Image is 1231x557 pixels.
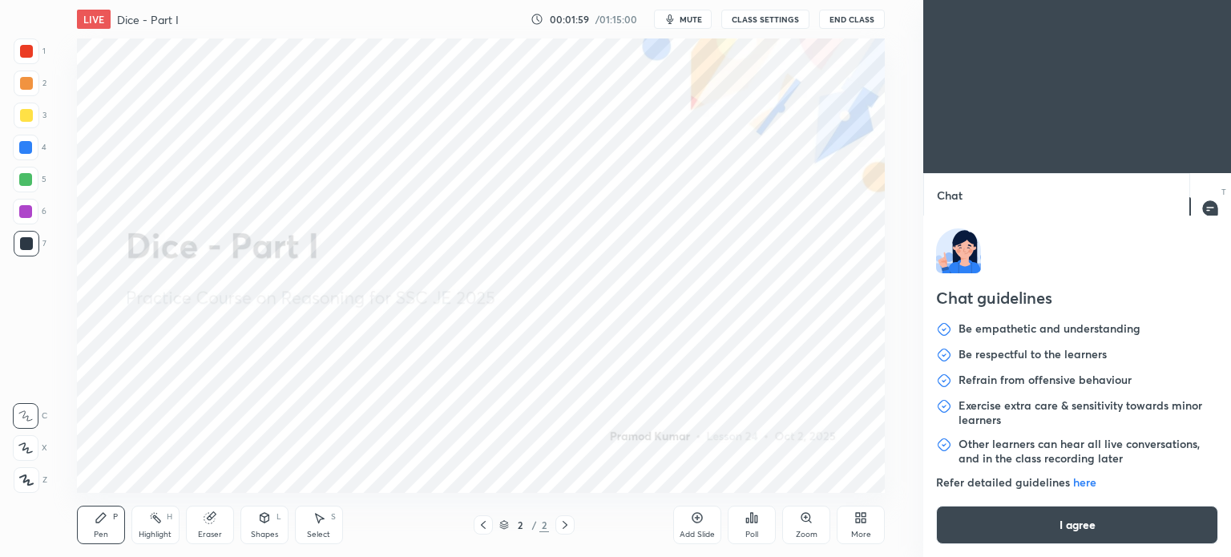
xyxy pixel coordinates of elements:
div: 2 [512,520,528,530]
div: C [13,403,47,429]
div: H [167,513,172,521]
p: Other learners can hear all live conversations, and in the class recording later [959,437,1218,466]
div: P [113,513,118,521]
p: Be empathetic and understanding [959,321,1140,337]
div: 1 [14,38,46,64]
p: Refrain from offensive behaviour [959,373,1132,389]
h2: Chat guidelines [936,286,1218,313]
div: More [851,531,871,539]
button: I agree [936,506,1218,544]
div: S [331,513,336,521]
div: 5 [13,167,46,192]
div: Add Slide [680,531,715,539]
div: L [276,513,281,521]
div: Poll [745,531,758,539]
h4: Dice - Part I [117,12,179,27]
div: / [531,520,536,530]
button: mute [654,10,712,29]
button: CLASS SETTINGS [721,10,809,29]
a: here [1073,474,1096,490]
p: Exercise extra care & sensitivity towards minor learners [959,398,1218,427]
div: 3 [14,103,46,128]
div: 6 [13,199,46,224]
div: 7 [14,231,46,256]
div: Pen [94,531,108,539]
p: Be respectful to the learners [959,347,1107,363]
div: 2 [539,518,549,532]
div: Z [14,467,47,493]
span: mute [680,14,702,25]
div: 2 [14,71,46,96]
div: X [13,435,47,461]
div: LIVE [77,10,111,29]
div: 4 [13,135,46,160]
p: Refer detailed guidelines [936,475,1218,490]
div: Shapes [251,531,278,539]
div: Highlight [139,531,172,539]
div: Zoom [796,531,817,539]
div: Eraser [198,531,222,539]
div: Select [307,531,330,539]
button: End Class [819,10,885,29]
